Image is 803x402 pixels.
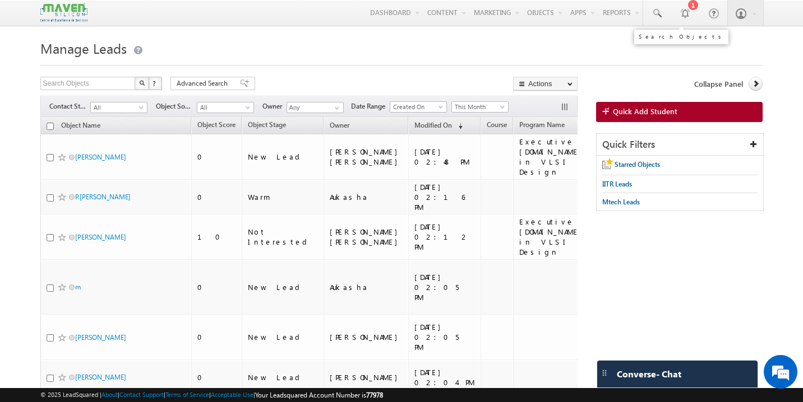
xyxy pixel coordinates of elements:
span: Object Score [197,120,236,129]
a: Terms of Service [165,391,209,398]
span: This Month [452,102,505,112]
a: This Month [451,101,509,113]
a: All [90,102,147,113]
div: [DATE] 02:04 PM [414,367,476,387]
a: m [75,283,81,291]
div: 0 [197,282,237,292]
div: Not Interested [248,227,319,247]
div: New Lead [248,152,319,162]
span: Collapse Panel [694,79,743,89]
img: Custom Logo [40,3,87,22]
span: All [91,102,144,113]
div: New Lead [248,332,319,342]
div: 0 [197,152,237,162]
a: Object Stage [242,119,292,133]
a: About [101,391,118,398]
a: All [197,102,254,113]
a: Modified On (sorted descending) [409,119,468,133]
div: 10 [197,232,237,242]
div: [DATE] 02:12 PM [414,222,476,252]
button: ? [149,77,162,90]
span: Modified On [414,121,452,129]
div: Search Objects [639,33,724,40]
div: [PERSON_NAME] [330,332,403,342]
div: Aukasha [330,282,403,292]
a: Created On [390,101,447,113]
a: P.[PERSON_NAME] [75,193,131,201]
div: [DATE] 02:05 PM [414,322,476,352]
div: 0 [197,192,237,202]
span: Starred Objects [615,160,660,169]
a: Acceptable Use [211,391,253,398]
span: All [197,102,251,113]
span: Contact Stage [49,101,90,111]
a: Object Name [56,119,106,134]
input: Check all records [47,123,54,130]
div: [DATE] 02:05 PM [414,272,476,302]
div: [PERSON_NAME] [PERSON_NAME] [330,227,403,247]
span: Converse - Chat [617,369,681,379]
div: New Lead [248,282,319,292]
span: Object Source [156,101,197,111]
a: [PERSON_NAME] [75,333,126,342]
a: Show All Items [329,102,343,114]
span: Object Stage [248,120,286,129]
div: Executive [DOMAIN_NAME] in VLSI Design [519,137,588,177]
span: Date Range [351,101,390,111]
span: Advanced Search [177,78,231,88]
a: Program Name [514,119,570,133]
a: [PERSON_NAME] [75,373,126,381]
div: [DATE] 02:16 PM [414,182,476,212]
img: carter-drag [600,368,609,377]
span: © 2025 LeadSquared | | | | | [40,390,383,400]
button: Actions [513,77,578,91]
span: (sorted descending) [454,121,463,130]
a: Course [481,119,513,133]
div: Executive [DOMAIN_NAME] in VLSI Design [519,217,588,257]
div: [PERSON_NAME] [330,372,403,382]
span: 77978 [366,391,383,399]
a: [PERSON_NAME] [75,153,126,161]
span: Course [487,120,507,129]
a: Quick Add Student [596,102,763,122]
span: ? [153,78,158,88]
span: Mtech Leads [602,198,640,206]
img: Search [139,80,145,86]
div: [PERSON_NAME] [PERSON_NAME] [330,147,403,167]
div: Warm [248,192,319,202]
span: Quick Add Student [613,106,677,116]
div: Quick Filters [597,134,763,156]
input: Type to Search [287,102,344,113]
span: Owner [262,101,287,111]
a: [PERSON_NAME] [75,233,126,241]
div: [DATE] 02:48 PM [414,147,476,167]
span: IITR Leads [602,180,632,188]
span: Program Name [519,120,565,129]
div: Aukasha [330,192,403,202]
span: Your Leadsquared Account Number is [255,391,383,399]
div: New Lead [248,372,319,382]
span: Created On [390,102,444,112]
span: Owner [330,121,349,129]
span: Manage Leads [40,39,127,57]
div: 0 [197,332,237,342]
a: Object Score [192,119,241,133]
div: 0 [197,372,237,382]
a: Contact Support [119,391,164,398]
